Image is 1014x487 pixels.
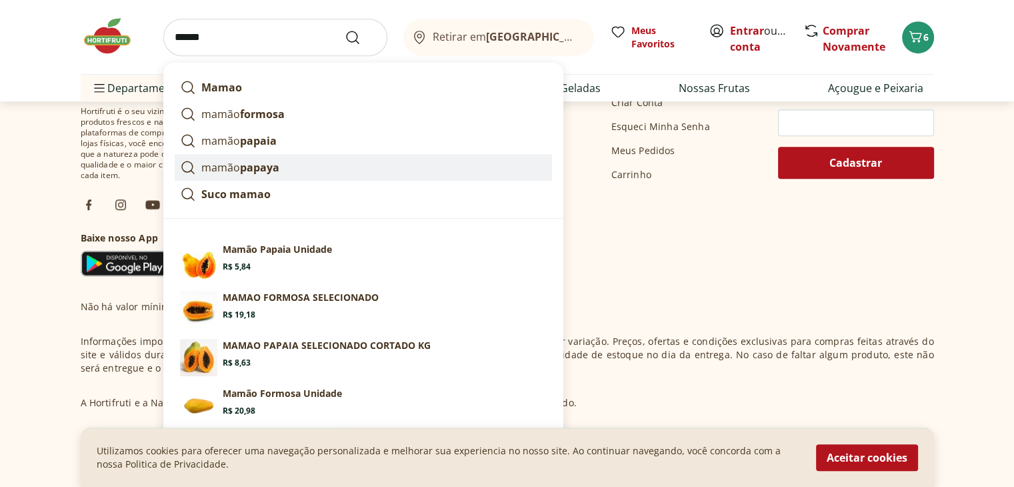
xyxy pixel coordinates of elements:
a: mamãopapaya [175,154,552,181]
button: Menu [91,72,107,104]
p: MAMAO FORMOSA SELECIONADO [223,291,379,304]
h3: Baixe nosso App [81,231,257,245]
a: mamãoformosa [175,101,552,127]
strong: formosa [240,107,285,121]
p: Informações importantes: os itens pesáveis possuem peso médio em suas descrições, pois podem sofr... [81,335,934,375]
span: Hortifruti é o seu vizinho especialista em produtos frescos e naturais. Nas nossas plataformas de... [81,106,257,181]
p: MAMAO PAPAIA SELECIONADO CORTADO KG [223,339,431,352]
a: Entrar [730,23,764,38]
span: R$ 8,63 [223,358,251,368]
img: ytb [145,197,161,213]
a: Mamão Papaia UnidadeMamão Papaia UnidadeR$ 5,84 [175,237,552,286]
button: Cadastrar [778,147,934,179]
img: Mamão Papaia Selecionado Cortado [180,339,217,376]
a: Esqueci Minha Senha [611,120,710,133]
a: Meus Favoritos [610,24,693,51]
span: ou [730,23,789,55]
a: Nossas Frutas [679,80,750,96]
img: ig [113,197,129,213]
p: mamão [201,106,285,122]
strong: papaia [240,133,277,148]
p: Mamão Papaia Unidade [223,243,332,256]
img: Google Play Icon [81,250,167,277]
strong: Mamao [201,80,242,95]
img: Mamão Papaia Unidade [180,243,217,280]
span: R$ 19,18 [223,310,255,320]
a: Carrinho [611,168,651,181]
button: Aceitar cookies [816,444,918,471]
a: Meus Pedidos [611,144,675,157]
img: fb [81,197,97,213]
a: Mamão Papaia Selecionado CortadoMAMAO PAPAIA SELECIONADO CORTADO KGR$ 8,63 [175,334,552,382]
span: Cadastrar [829,157,882,168]
strong: Suco mamao [201,187,271,201]
b: [GEOGRAPHIC_DATA]/[GEOGRAPHIC_DATA] [486,29,711,44]
button: Carrinho [902,21,934,53]
span: Meus Favoritos [631,24,693,51]
a: Comprar Novamente [823,23,885,54]
a: Suco mamao [175,181,552,207]
a: Açougue e Peixaria [828,80,923,96]
span: R$ 5,84 [223,262,251,272]
p: mamão [201,159,279,175]
span: R$ 20,98 [223,406,255,416]
a: mamãopapaia [175,127,552,154]
button: Submit Search [345,29,377,45]
a: Criar conta [730,23,803,54]
p: A Hortifruti e a Natural da Terra são empresas varejistas e se reservam o direito de não vender p... [81,396,577,410]
a: Mamão Formosa UnidadeMamão Formosa UnidadeR$ 20,98 [175,382,552,430]
span: Retirar em [433,31,580,43]
p: Mamão Formosa Unidade [223,387,342,400]
strong: papaya [240,160,279,175]
span: Departamentos [91,72,187,104]
p: Utilizamos cookies para oferecer uma navegação personalizada e melhorar sua experiencia no nosso ... [97,444,800,471]
button: Retirar em[GEOGRAPHIC_DATA]/[GEOGRAPHIC_DATA] [403,19,594,56]
span: 6 [923,31,929,43]
img: Hortifruti [81,16,147,56]
p: Não há valor mínimo de pedidos no site Hortifruti e Natural da Terra. [81,300,399,314]
a: Mamao [175,74,552,101]
input: search [163,19,387,56]
a: Criar Conta [611,96,663,109]
img: Mamão Formosa Unidade [180,387,217,424]
img: Mamão Formosa Selecionado [180,291,217,328]
p: mamão [201,133,277,149]
a: Mamão Formosa SelecionadoMAMAO FORMOSA SELECIONADOR$ 19,18 [175,286,552,334]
